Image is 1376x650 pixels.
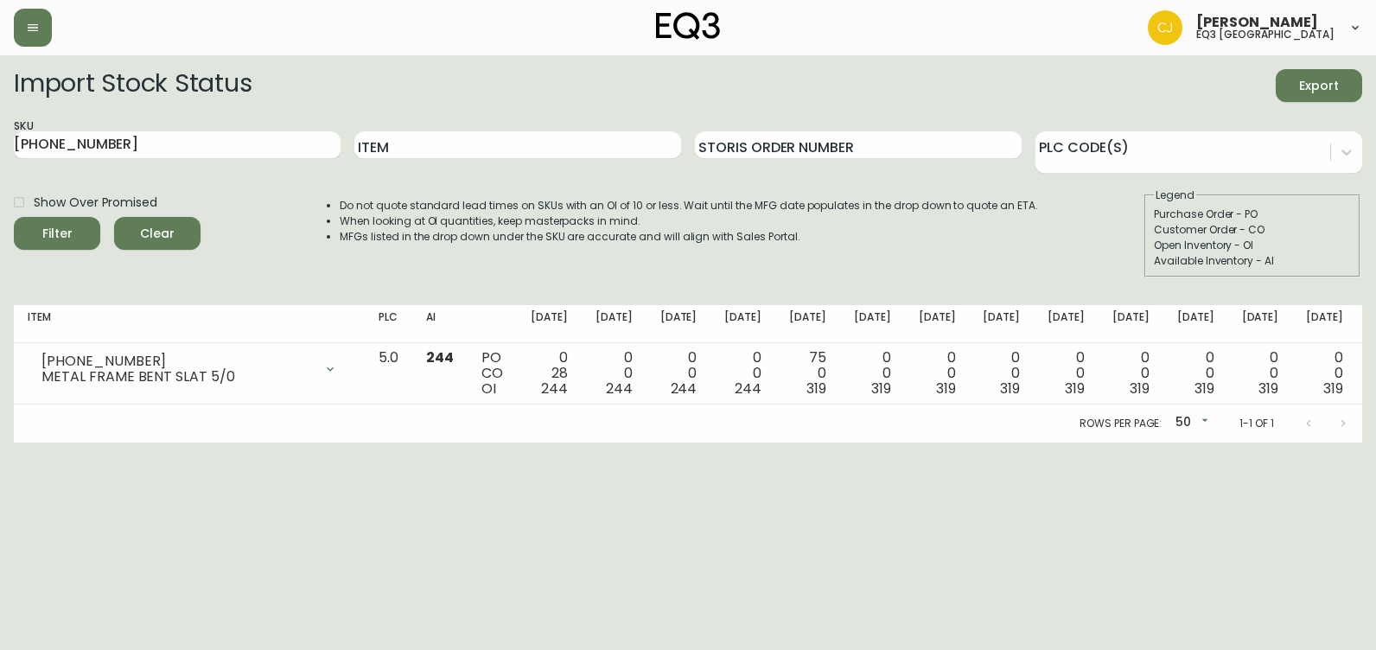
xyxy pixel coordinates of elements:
div: 0 0 [596,350,633,397]
th: [DATE] [905,305,970,343]
div: 0 28 [531,350,568,397]
th: [DATE] [517,305,582,343]
span: 319 [1130,379,1150,398]
img: logo [656,12,720,40]
div: Purchase Order - PO [1154,207,1351,222]
div: Open Inventory - OI [1154,238,1351,253]
th: [DATE] [582,305,647,343]
span: 244 [671,379,698,398]
th: [DATE] [647,305,711,343]
h5: eq3 [GEOGRAPHIC_DATA] [1196,29,1335,40]
span: 319 [936,379,956,398]
div: 0 0 [854,350,891,397]
span: 244 [735,379,761,398]
div: 0 0 [1306,350,1343,397]
div: 0 0 [1242,350,1279,397]
span: 319 [1323,379,1343,398]
div: 0 0 [1048,350,1085,397]
th: [DATE] [969,305,1034,343]
div: 0 0 [724,350,761,397]
th: [DATE] [1163,305,1228,343]
h2: Import Stock Status [14,69,252,102]
span: 244 [541,379,568,398]
th: [DATE] [840,305,905,343]
button: Clear [114,217,201,250]
img: 7836c8950ad67d536e8437018b5c2533 [1148,10,1182,45]
div: Available Inventory - AI [1154,253,1351,269]
span: 244 [606,379,633,398]
button: Filter [14,217,100,250]
span: 319 [1194,379,1214,398]
p: 1-1 of 1 [1239,416,1274,431]
span: 319 [871,379,891,398]
div: [PHONE_NUMBER]METAL FRAME BENT SLAT 5/0 [28,350,351,388]
div: 0 0 [983,350,1020,397]
li: When looking at OI quantities, keep masterpacks in mind. [340,213,1038,229]
div: [PHONE_NUMBER] [41,354,313,369]
th: [DATE] [710,305,775,343]
th: PLC [365,305,412,343]
legend: Legend [1154,188,1196,203]
div: 0 0 [919,350,956,397]
span: 319 [1065,379,1085,398]
span: [PERSON_NAME] [1196,16,1318,29]
th: [DATE] [1228,305,1293,343]
button: Export [1276,69,1362,102]
li: Do not quote standard lead times on SKUs with an OI of 10 or less. Wait until the MFG date popula... [340,198,1038,213]
td: 5.0 [365,343,412,405]
span: 244 [426,347,454,367]
div: METAL FRAME BENT SLAT 5/0 [41,369,313,385]
th: AI [412,305,468,343]
span: Show Over Promised [34,194,157,212]
span: Export [1290,75,1348,97]
th: [DATE] [1034,305,1099,343]
div: 0 0 [1177,350,1214,397]
span: 319 [1258,379,1278,398]
p: Rows per page: [1080,416,1162,431]
span: 319 [806,379,826,398]
div: 0 0 [1112,350,1150,397]
span: 319 [1000,379,1020,398]
th: [DATE] [775,305,840,343]
div: PO CO [481,350,503,397]
th: [DATE] [1099,305,1163,343]
div: 0 0 [660,350,698,397]
span: Clear [128,223,187,245]
li: MFGs listed in the drop down under the SKU are accurate and will align with Sales Portal. [340,229,1038,245]
span: OI [481,379,496,398]
div: 75 0 [789,350,826,397]
div: Customer Order - CO [1154,222,1351,238]
div: 50 [1169,409,1212,437]
th: [DATE] [1292,305,1357,343]
th: Item [14,305,365,343]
